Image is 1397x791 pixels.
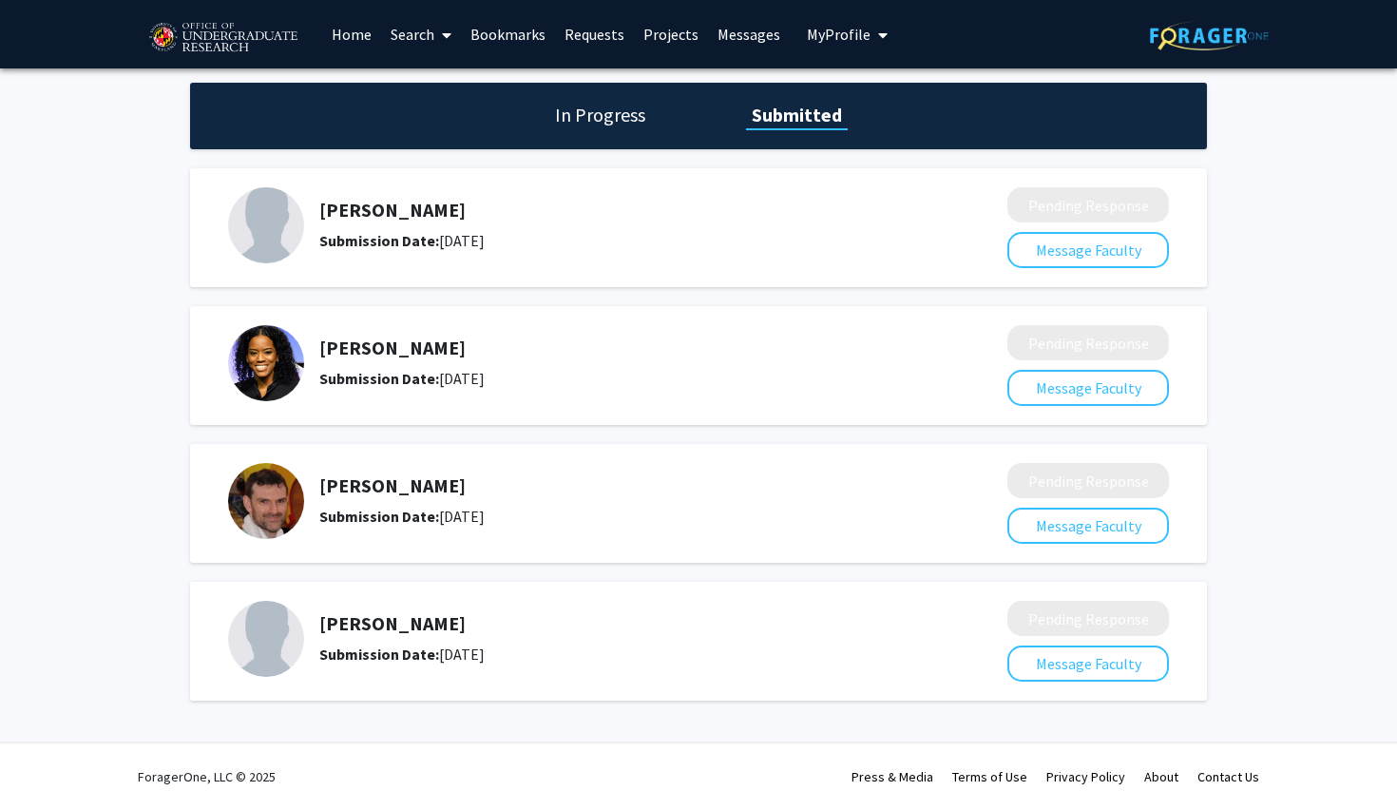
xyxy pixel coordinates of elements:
a: Search [381,1,461,68]
iframe: Chat [14,705,81,777]
img: University of Maryland Logo [143,14,303,62]
button: Pending Response [1007,325,1169,360]
a: Press & Media [852,768,933,785]
a: Home [322,1,381,68]
a: Messages [708,1,790,68]
h1: Submitted [746,102,848,128]
button: Pending Response [1007,601,1169,636]
button: Message Faculty [1007,508,1169,544]
a: Contact Us [1197,768,1259,785]
div: [DATE] [319,229,907,252]
b: Submission Date: [319,507,439,526]
a: Terms of Use [952,768,1027,785]
a: Projects [634,1,708,68]
a: About [1144,768,1178,785]
img: Profile Picture [228,187,304,263]
a: Message Faculty [1007,654,1169,673]
a: Message Faculty [1007,516,1169,535]
img: Profile Picture [228,325,304,401]
h1: In Progress [549,102,651,128]
div: [DATE] [319,367,907,390]
a: Message Faculty [1007,378,1169,397]
b: Submission Date: [319,231,439,250]
h5: [PERSON_NAME] [319,612,907,635]
img: Profile Picture [228,463,304,539]
button: Message Faculty [1007,646,1169,682]
a: Requests [555,1,634,68]
a: Bookmarks [461,1,555,68]
a: Privacy Policy [1046,768,1125,785]
h5: [PERSON_NAME] [319,337,907,359]
b: Submission Date: [319,369,439,388]
button: Pending Response [1007,187,1169,222]
div: [DATE] [319,643,907,666]
b: Submission Date: [319,645,439,664]
img: ForagerOne Logo [1150,21,1269,50]
div: [DATE] [319,505,907,528]
button: Pending Response [1007,463,1169,498]
span: My Profile [807,25,871,44]
button: Message Faculty [1007,232,1169,268]
h5: [PERSON_NAME] [319,474,907,497]
h5: [PERSON_NAME] [319,199,907,222]
button: Message Faculty [1007,370,1169,406]
a: Message Faculty [1007,241,1169,260]
img: Profile Picture [228,601,304,677]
